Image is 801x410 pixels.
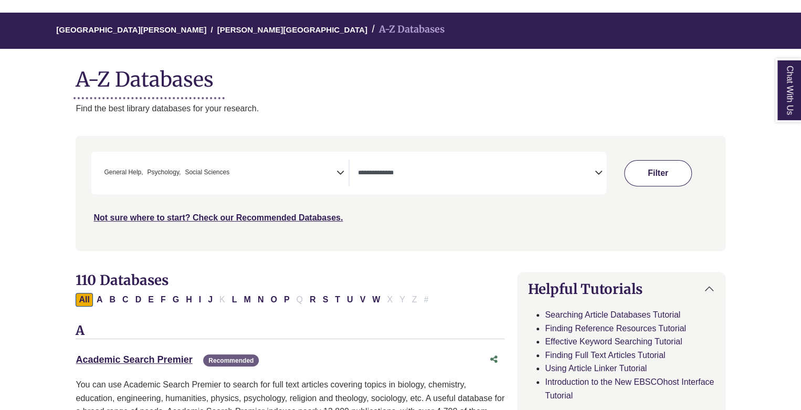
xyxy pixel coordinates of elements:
button: Filter Results D [132,293,145,307]
textarea: Search [358,170,594,178]
button: Filter Results S [319,293,331,307]
h3: A [76,323,504,339]
span: Social Sciences [185,167,229,177]
a: Searching Article Databases Tutorial [545,310,680,319]
li: General Help [100,167,143,177]
a: Finding Full Text Articles Tutorial [545,351,665,360]
button: Filter Results W [369,293,383,307]
li: Psychology [143,167,181,177]
p: Find the best library databases for your research. [76,102,725,115]
span: 110 Databases [76,271,168,289]
a: Effective Keyword Searching Tutorial [545,337,682,346]
a: [PERSON_NAME][GEOGRAPHIC_DATA] [217,24,367,34]
button: Filter Results A [93,293,106,307]
li: Social Sciences [181,167,229,177]
button: Filter Results P [281,293,293,307]
button: Helpful Tutorials [518,272,724,306]
button: Filter Results G [170,293,182,307]
a: Introduction to the New EBSCOhost Interface Tutorial [545,377,714,400]
button: Filter Results N [255,293,267,307]
span: Psychology [147,167,181,177]
button: Filter Results H [183,293,195,307]
li: A-Z Databases [367,22,445,37]
a: [GEOGRAPHIC_DATA][PERSON_NAME] [56,24,206,34]
button: Filter Results J [205,293,216,307]
button: Filter Results R [307,293,319,307]
h1: A-Z Databases [76,59,725,91]
button: Filter Results E [145,293,157,307]
button: Filter Results B [106,293,119,307]
button: All [76,293,92,307]
span: Recommended [203,354,259,366]
button: Filter Results F [157,293,169,307]
button: Filter Results T [332,293,343,307]
a: Academic Search Premier [76,354,192,365]
a: Using Article Linker Tutorial [545,364,647,373]
textarea: Search [231,170,236,178]
button: Filter Results C [119,293,132,307]
button: Filter Results I [196,293,204,307]
button: Filter Results M [240,293,254,307]
span: General Help [104,167,143,177]
button: Share this database [483,350,504,370]
button: Filter Results O [267,293,280,307]
a: Finding Reference Resources Tutorial [545,324,686,333]
button: Submit for Search Results [624,160,692,186]
nav: Search filters [76,136,725,250]
div: Alpha-list to filter by first letter of database name [76,295,433,303]
button: Filter Results V [356,293,368,307]
a: Not sure where to start? Check our Recommended Databases. [93,213,343,222]
button: Filter Results L [229,293,240,307]
button: Filter Results U [344,293,356,307]
nav: breadcrumb [76,13,725,49]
